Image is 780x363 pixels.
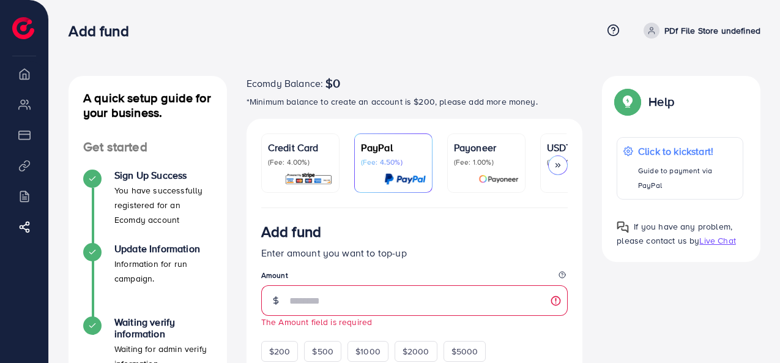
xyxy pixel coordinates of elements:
p: PayPal [361,140,426,155]
span: $5000 [451,345,478,357]
h4: Update Information [114,243,212,255]
h3: Add fund [69,22,138,40]
span: $0 [325,76,340,91]
span: $500 [312,345,333,357]
p: (Fee: 4.00%) [268,157,333,167]
img: card [384,172,426,186]
span: $2000 [403,345,429,357]
img: Popup guide [617,91,639,113]
p: Credit Card [268,140,333,155]
li: Sign Up Success [69,170,227,243]
p: Information for run campaign. [114,256,212,286]
span: Ecomdy Balance: [247,76,323,91]
p: (Fee: 0.00%) [547,157,612,167]
a: PDf File Store undefined [639,23,760,39]
h4: Sign Up Success [114,170,212,181]
p: *Minimum balance to create an account is $200, please add more money. [247,94,583,109]
legend: Amount [261,270,568,285]
h3: Add fund [261,223,321,241]
li: Update Information [69,243,227,316]
p: USDT [547,140,612,155]
img: Popup guide [617,221,629,233]
p: You have successfully registered for an Ecomdy account [114,183,212,227]
h4: Get started [69,140,227,155]
p: Help [648,94,674,109]
p: (Fee: 1.00%) [454,157,519,167]
span: Live Chat [699,234,735,247]
p: Enter amount you want to top-up [261,245,568,260]
p: Payoneer [454,140,519,155]
h4: Waiting verify information [114,316,212,340]
h4: A quick setup guide for your business. [69,91,227,120]
img: logo [12,17,34,39]
p: (Fee: 4.50%) [361,157,426,167]
p: Guide to payment via PayPal [638,163,737,193]
p: PDf File Store undefined [664,23,760,38]
span: $200 [269,345,291,357]
img: card [478,172,519,186]
span: $1000 [355,345,381,357]
img: card [284,172,333,186]
span: If you have any problem, please contact us by [617,220,732,247]
p: Click to kickstart! [638,144,737,159]
small: The Amount field is required [261,316,372,327]
iframe: Chat [728,308,771,354]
